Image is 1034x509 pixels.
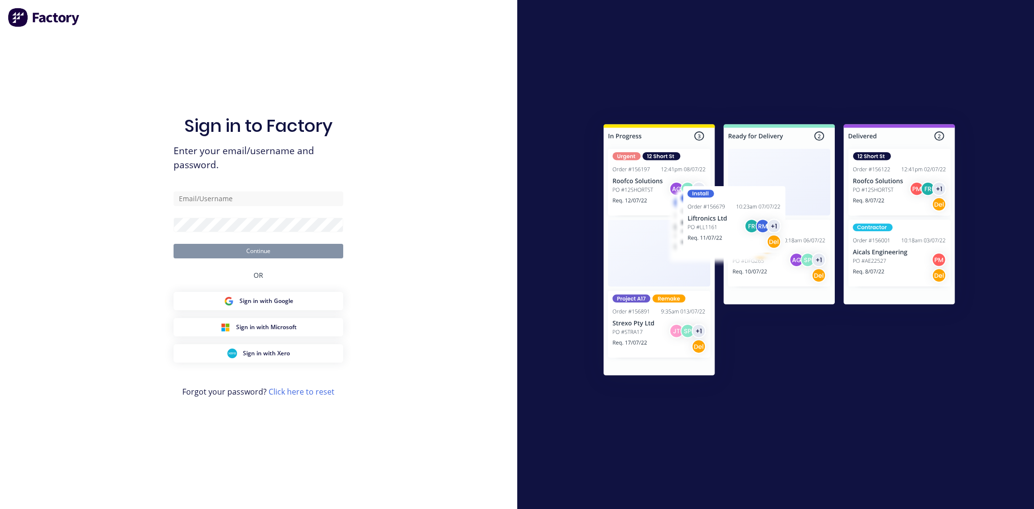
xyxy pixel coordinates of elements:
img: Google Sign in [224,296,234,306]
span: Forgot your password? [182,386,334,398]
a: Click here to reset [269,386,334,397]
img: Xero Sign in [227,349,237,358]
button: Microsoft Sign inSign in with Microsoft [174,318,343,336]
h1: Sign in to Factory [184,115,333,136]
button: Continue [174,244,343,258]
span: Enter your email/username and password. [174,144,343,172]
span: Sign in with Google [239,297,293,305]
button: Google Sign inSign in with Google [174,292,343,310]
img: Microsoft Sign in [221,322,230,332]
img: Sign in [582,105,976,398]
img: Factory [8,8,80,27]
span: Sign in with Xero [243,349,290,358]
input: Email/Username [174,191,343,206]
span: Sign in with Microsoft [236,323,297,332]
div: OR [254,258,263,292]
button: Xero Sign inSign in with Xero [174,344,343,363]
